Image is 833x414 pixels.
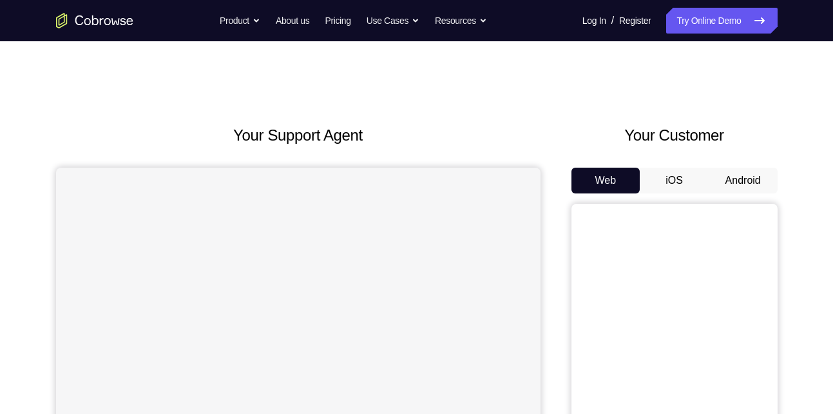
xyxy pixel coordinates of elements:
[571,168,640,193] button: Web
[367,8,419,34] button: Use Cases
[640,168,709,193] button: iOS
[709,168,778,193] button: Android
[571,124,778,147] h2: Your Customer
[325,8,350,34] a: Pricing
[56,124,541,147] h2: Your Support Agent
[435,8,487,34] button: Resources
[276,8,309,34] a: About us
[666,8,777,34] a: Try Online Demo
[56,13,133,28] a: Go to the home page
[619,8,651,34] a: Register
[611,13,614,28] span: /
[582,8,606,34] a: Log In
[220,8,260,34] button: Product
